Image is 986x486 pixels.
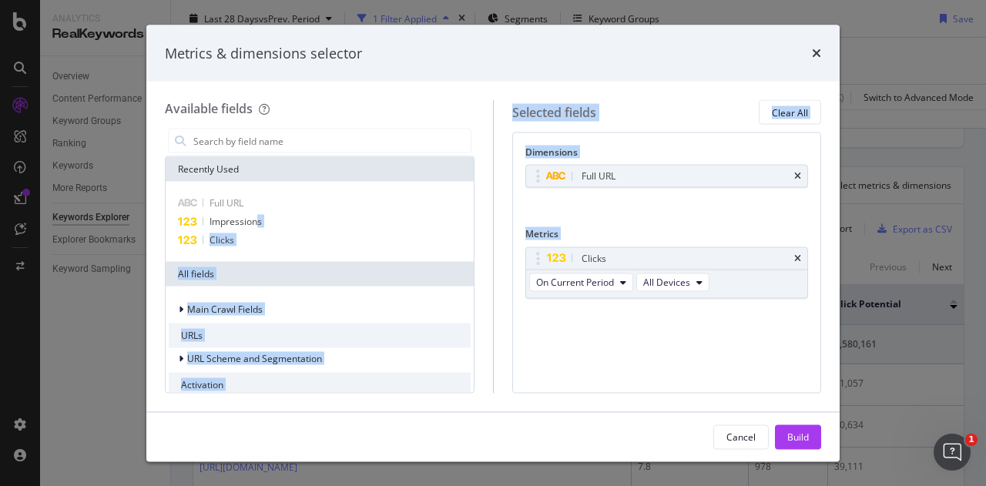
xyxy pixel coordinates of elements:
span: URL Scheme and Segmentation [187,352,322,365]
div: Available fields [165,100,253,117]
button: All Devices [636,273,709,291]
button: Build [775,424,821,449]
div: ClickstimesOn Current PeriodAll Devices [525,246,809,298]
div: Full URLtimes [525,165,809,188]
input: Search by field name [192,129,471,153]
div: times [794,253,801,263]
div: Full URL [582,169,615,184]
div: times [812,43,821,63]
div: All fields [166,262,474,287]
span: Main Crawl Fields [187,303,263,316]
button: Cancel [713,424,769,449]
div: Activation [169,373,471,397]
div: Recently Used [166,157,474,182]
span: Clicks [210,233,234,246]
div: modal [146,25,840,461]
button: Clear All [759,100,821,125]
div: Dimensions [525,146,809,165]
div: Build [787,430,809,443]
span: All Devices [643,276,690,289]
button: On Current Period [529,273,633,291]
div: times [794,172,801,181]
span: Impressions [210,215,262,228]
div: Cancel [726,430,756,443]
div: Clear All [772,106,808,119]
span: 1 [965,434,978,446]
div: Metrics [525,227,809,246]
div: URLs [169,323,471,348]
div: Clicks [582,250,606,266]
iframe: Intercom live chat [934,434,971,471]
div: Metrics & dimensions selector [165,43,362,63]
span: On Current Period [536,276,614,289]
div: Selected fields [512,103,596,121]
span: Full URL [210,196,243,209]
